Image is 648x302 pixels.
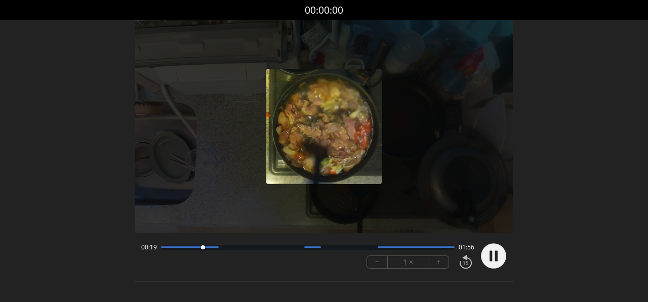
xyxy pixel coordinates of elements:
div: 1 × [388,256,428,268]
button: − [367,256,388,268]
span: 00:19 [141,243,157,251]
button: + [428,256,449,268]
span: 01:56 [459,243,474,251]
a: 00:00:00 [305,3,343,18]
img: Poster Image [266,69,382,184]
